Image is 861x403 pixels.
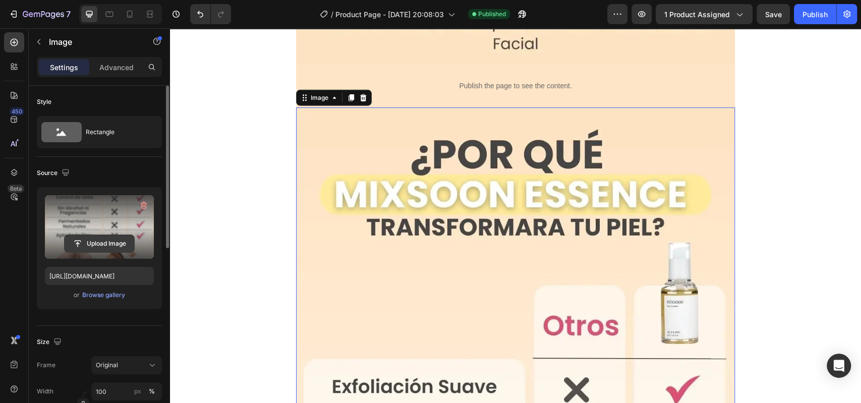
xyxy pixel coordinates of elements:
[49,36,135,48] p: Image
[82,291,125,300] div: Browse gallery
[10,107,24,116] div: 450
[765,10,782,19] span: Save
[664,9,730,20] span: 1 product assigned
[37,387,53,396] label: Width
[827,354,851,378] div: Open Intercom Messenger
[478,10,506,19] span: Published
[149,387,155,396] div: %
[146,385,158,397] button: px
[8,185,24,193] div: Beta
[96,361,118,370] span: Original
[794,4,836,24] button: Publish
[45,267,154,285] input: https://example.com/image.jpg
[190,4,231,24] div: Undo/Redo
[757,4,790,24] button: Save
[331,9,333,20] span: /
[91,356,162,374] button: Original
[50,62,78,73] p: Settings
[91,382,162,400] input: px%
[82,290,126,300] button: Browse gallery
[64,235,135,253] button: Upload Image
[170,28,861,403] iframe: Design area
[37,361,55,370] label: Frame
[37,97,51,106] div: Style
[66,8,71,20] p: 7
[132,385,144,397] button: %
[656,4,753,24] button: 1 product assigned
[86,121,147,144] div: Rectangle
[802,9,828,20] div: Publish
[37,166,72,180] div: Source
[134,387,141,396] div: px
[335,9,444,20] span: Product Page - [DATE] 20:08:03
[74,289,80,301] span: or
[37,335,64,349] div: Size
[4,4,75,24] button: 7
[99,62,134,73] p: Advanced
